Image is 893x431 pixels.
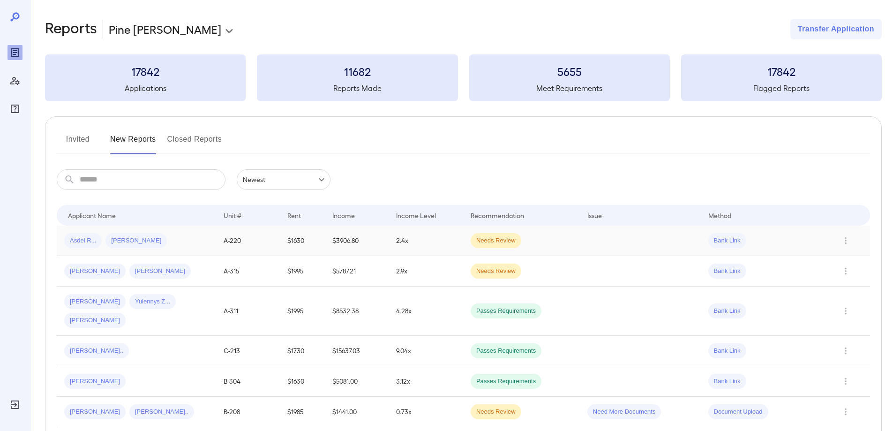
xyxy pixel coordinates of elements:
div: Reports [8,45,23,60]
td: B-304 [216,366,280,397]
td: $1985 [280,397,325,427]
td: $1730 [280,336,325,366]
div: Income [332,210,355,221]
span: Bank Link [708,307,746,316]
td: A-220 [216,226,280,256]
td: A-311 [216,287,280,336]
span: Passes Requirements [471,307,541,316]
td: $1441.00 [325,397,389,427]
span: [PERSON_NAME] [64,408,126,416]
button: Row Actions [838,303,853,318]
div: Issue [587,210,602,221]
td: 3.12x [389,366,463,397]
span: Document Upload [708,408,768,416]
h3: 17842 [45,64,246,79]
span: [PERSON_NAME] [64,267,126,276]
button: Invited [57,132,99,154]
h5: Flagged Reports [681,83,882,94]
span: Passes Requirements [471,347,541,355]
p: Pine [PERSON_NAME] [109,22,221,37]
span: Bank Link [708,267,746,276]
span: [PERSON_NAME] [64,297,126,306]
span: [PERSON_NAME] [129,267,191,276]
div: Rent [287,210,302,221]
div: Log Out [8,397,23,412]
td: $15637.03 [325,336,389,366]
span: [PERSON_NAME] [105,236,167,245]
button: Transfer Application [790,19,882,39]
button: Row Actions [838,233,853,248]
span: Asdel R... [64,236,102,245]
td: $5787.21 [325,256,389,287]
span: Passes Requirements [471,377,541,386]
button: Closed Reports [167,132,222,154]
button: Row Actions [838,404,853,419]
td: 0.73x [389,397,463,427]
span: Bank Link [708,236,746,245]
span: Needs Review [471,236,521,245]
h3: 17842 [681,64,882,79]
button: Row Actions [838,374,853,389]
div: Newest [237,169,330,190]
span: Needs Review [471,408,521,416]
button: Row Actions [838,343,853,358]
h5: Meet Requirements [469,83,670,94]
h3: 5655 [469,64,670,79]
div: Method [708,210,731,221]
td: $1995 [280,256,325,287]
td: 2.4x [389,226,463,256]
td: 2.9x [389,256,463,287]
span: Need More Documents [587,408,661,416]
td: $1995 [280,287,325,336]
h2: Reports [45,19,97,39]
td: C-213 [216,336,280,366]
summary: 17842Applications11682Reports Made5655Meet Requirements17842Flagged Reports [45,54,882,101]
span: [PERSON_NAME] [64,377,126,386]
h5: Applications [45,83,246,94]
span: Bank Link [708,347,746,355]
span: [PERSON_NAME].. [64,347,129,355]
button: New Reports [110,132,156,154]
span: [PERSON_NAME].. [129,408,194,416]
td: $8532.38 [325,287,389,336]
div: Unit # [224,210,241,221]
td: A-315 [216,256,280,287]
div: FAQ [8,101,23,116]
div: Manage Users [8,73,23,88]
span: Bank Link [708,377,746,386]
span: Yulennys Z... [129,297,176,306]
td: $1630 [280,366,325,397]
h3: 11682 [257,64,458,79]
td: $5081.00 [325,366,389,397]
td: B-208 [216,397,280,427]
div: Income Level [396,210,436,221]
button: Row Actions [838,264,853,279]
span: [PERSON_NAME] [64,316,126,325]
div: Recommendation [471,210,524,221]
td: $3906.80 [325,226,389,256]
td: 4.28x [389,287,463,336]
div: Applicant Name [68,210,116,221]
td: $1630 [280,226,325,256]
h5: Reports Made [257,83,458,94]
td: 9.04x [389,336,463,366]
span: Needs Review [471,267,521,276]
